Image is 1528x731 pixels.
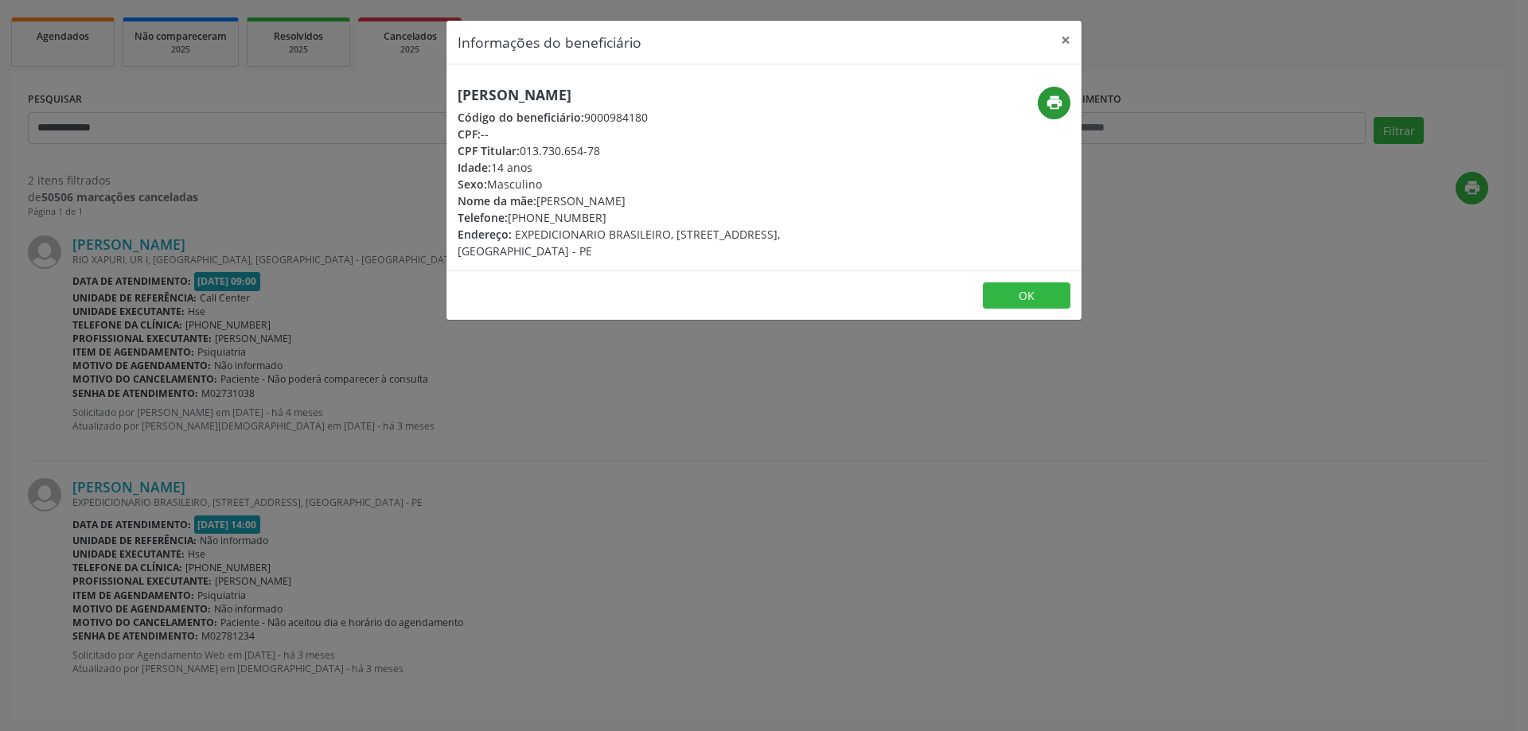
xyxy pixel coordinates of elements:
[458,193,536,208] span: Nome da mãe:
[458,227,780,259] span: EXPEDICIONARIO BRASILEIRO, [STREET_ADDRESS], [GEOGRAPHIC_DATA] - PE
[458,87,859,103] h5: [PERSON_NAME]
[458,177,487,192] span: Sexo:
[458,142,859,159] div: 013.730.654-78
[458,209,859,226] div: [PHONE_NUMBER]
[458,210,508,225] span: Telefone:
[458,159,859,176] div: 14 anos
[983,282,1070,309] button: OK
[458,143,520,158] span: CPF Titular:
[458,192,859,209] div: [PERSON_NAME]
[458,227,512,242] span: Endereço:
[458,126,859,142] div: --
[458,110,584,125] span: Código do beneficiário:
[1038,87,1070,119] button: print
[1046,94,1063,111] i: print
[458,160,491,175] span: Idade:
[458,32,641,52] h5: Informações do beneficiário
[458,109,859,126] div: 9000984180
[1050,21,1082,60] button: Close
[458,176,859,192] div: Masculino
[458,126,481,142] span: CPF:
